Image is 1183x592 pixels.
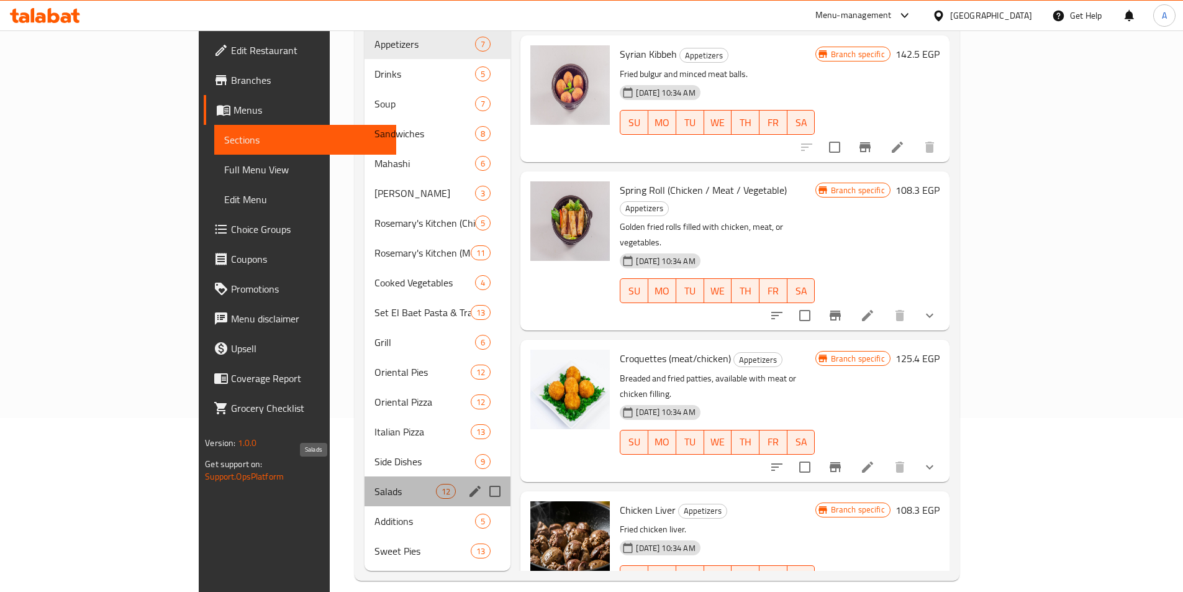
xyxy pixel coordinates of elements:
div: Rosemary's Kitchen (Meat)11 [365,238,510,268]
div: Masmat Rosemary [374,186,475,201]
span: Rosemary's Kitchen (Chicken) [374,216,475,230]
span: Appetizers [734,353,782,367]
span: Soup [374,96,475,111]
a: Full Menu View [214,155,396,184]
button: delete [885,452,915,482]
span: 13 [471,545,490,557]
button: show more [915,301,945,330]
button: WE [704,278,732,303]
a: Upsell [204,334,396,363]
div: items [475,514,491,529]
span: WE [709,569,727,587]
div: Oriental Pies [374,365,471,380]
span: 13 [471,307,490,319]
span: 12 [471,396,490,408]
span: Appetizers [374,37,475,52]
span: WE [709,114,727,132]
div: Italian Pizza13 [365,417,510,447]
span: TU [681,433,699,451]
a: Edit Restaurant [204,35,396,65]
span: Chicken Liver [620,501,676,519]
button: WE [704,110,732,135]
div: items [475,186,491,201]
div: items [436,484,456,499]
p: Golden fried rolls filled with chicken, meat, or vegetables. [620,219,815,250]
a: Edit menu item [890,140,905,155]
span: SU [625,282,643,300]
span: Sections [224,132,386,147]
button: SU [620,278,648,303]
span: 4 [476,277,490,289]
p: Breaded and fried patties, available with meat or chicken filling. [620,371,815,402]
button: SU [620,430,648,455]
span: SA [792,114,810,132]
span: Sweet Pies [374,544,471,558]
a: Edit Menu [214,184,396,214]
button: WE [704,565,732,590]
span: Croquettes (meat/chicken) [620,349,731,368]
div: items [475,156,491,171]
div: Appetizers [733,352,782,367]
span: MO [653,569,671,587]
span: 12 [437,486,455,498]
span: Grocery Checklist [231,401,386,416]
span: SA [792,282,810,300]
a: Sections [214,125,396,155]
span: 6 [476,337,490,348]
img: Spring Roll (Chicken / Meat / Vegetable) [530,181,610,261]
div: items [471,305,491,320]
a: Choice Groups [204,214,396,244]
nav: Menu sections [365,24,510,571]
span: TH [737,282,755,300]
h6: 108.3 EGP [895,181,940,199]
button: SU [620,110,648,135]
span: TU [681,282,699,300]
span: Menus [233,102,386,117]
button: FR [759,565,787,590]
div: Salads12edit [365,476,510,506]
a: Edit menu item [860,308,875,323]
span: WE [709,433,727,451]
div: Mahashi6 [365,148,510,178]
a: Menus [204,95,396,125]
span: Branch specific [826,353,890,365]
div: Cooked Vegetables4 [365,268,510,298]
span: Coverage Report [231,371,386,386]
a: Menu disclaimer [204,304,396,334]
button: MO [648,565,676,590]
a: Promotions [204,274,396,304]
button: SA [787,565,815,590]
a: Coverage Report [204,363,396,393]
button: TU [676,278,704,303]
button: TU [676,565,704,590]
img: Syrian Kibbeh [530,45,610,125]
div: Set El Baet Pasta & Tray Section13 [365,298,510,327]
span: 3 [476,188,490,199]
span: MO [653,282,671,300]
span: Appetizers [679,504,727,518]
div: Menu-management [815,8,892,23]
span: FR [764,282,782,300]
span: SU [625,114,643,132]
span: 12 [471,367,490,378]
button: delete [915,132,945,162]
button: Branch-specific-item [850,132,880,162]
span: Coupons [231,252,386,266]
button: SA [787,110,815,135]
div: Sandwiches8 [365,119,510,148]
img: Chicken Liver [530,501,610,581]
span: Cooked Vegetables [374,275,475,290]
a: Edit menu item [860,460,875,475]
span: 9 [476,456,490,468]
span: 5 [476,217,490,229]
span: Mahashi [374,156,475,171]
span: SU [625,569,643,587]
div: Sweet Pies13 [365,536,510,566]
svg: Show Choices [922,308,937,323]
span: Select to update [792,303,818,329]
h6: 142.5 EGP [895,45,940,63]
div: items [475,275,491,290]
div: items [475,335,491,350]
span: Rosemary's Kitchen (Meat) [374,245,471,260]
